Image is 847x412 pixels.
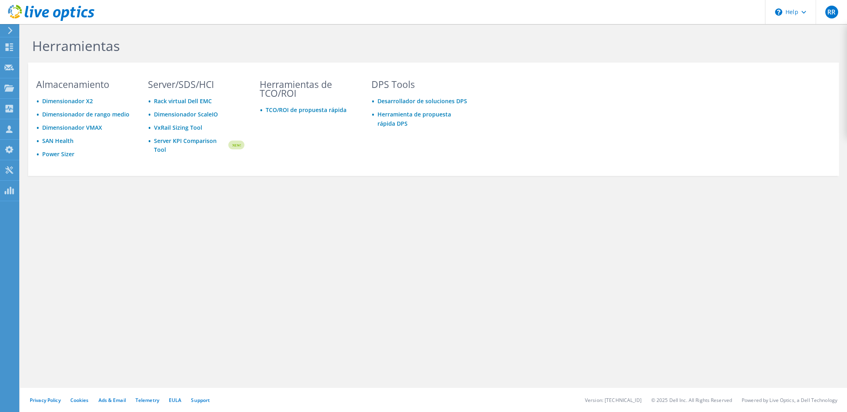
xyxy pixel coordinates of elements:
a: Rack virtual Dell EMC [154,97,212,105]
h3: Server/SDS/HCI [148,80,244,89]
span: RR [825,6,838,18]
a: Ads & Email [98,397,126,404]
li: Version: [TECHNICAL_ID] [585,397,642,404]
h3: Herramientas de TCO/ROI [260,80,356,98]
a: Dimensionador de rango medio [42,110,129,118]
a: VxRail Sizing Tool [154,124,202,131]
a: SAN Health [42,137,74,145]
a: Server KPI Comparison Tool [154,137,227,154]
svg: \n [775,8,782,16]
a: EULA [169,397,181,404]
h3: Almacenamiento [36,80,133,89]
img: new-badge.svg [227,136,244,155]
li: Powered by Live Optics, a Dell Technology [742,397,837,404]
a: Telemetry [135,397,159,404]
a: Herramienta de propuesta rápida DPS [377,110,451,127]
a: Dimensionador VMAX [42,124,102,131]
h3: DPS Tools [371,80,468,89]
li: © 2025 Dell Inc. All Rights Reserved [651,397,732,404]
a: Cookies [70,397,89,404]
a: TCO/ROI de propuesta rápida [266,106,347,114]
a: Desarrollador de soluciones DPS [377,97,467,105]
a: Dimensionador X2 [42,97,93,105]
h1: Herramientas [32,37,575,54]
a: Dimensionador ScaleIO [154,110,218,118]
a: Support [191,397,210,404]
a: Power Sizer [42,150,74,158]
a: Privacy Policy [30,397,61,404]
